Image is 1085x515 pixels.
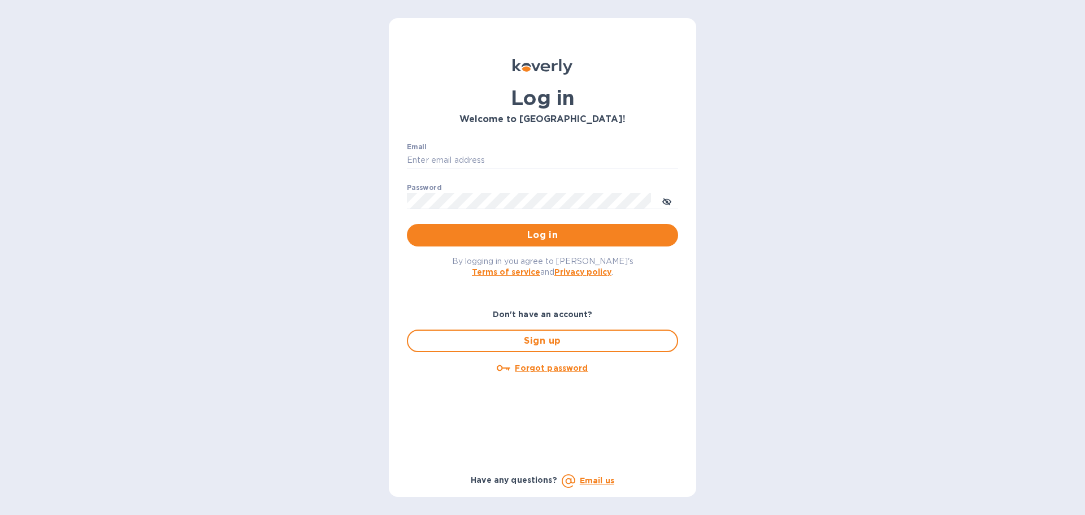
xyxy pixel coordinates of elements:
[472,267,540,276] a: Terms of service
[407,184,441,191] label: Password
[416,228,669,242] span: Log in
[407,224,678,246] button: Log in
[407,114,678,125] h3: Welcome to [GEOGRAPHIC_DATA]!
[554,267,611,276] a: Privacy policy
[656,189,678,212] button: toggle password visibility
[407,86,678,110] h1: Log in
[407,330,678,352] button: Sign up
[515,363,588,373] u: Forgot password
[513,59,572,75] img: Koverly
[471,475,557,484] b: Have any questions?
[452,257,633,276] span: By logging in you agree to [PERSON_NAME]'s and .
[417,334,668,348] span: Sign up
[580,476,614,485] a: Email us
[493,310,593,319] b: Don't have an account?
[407,144,427,150] label: Email
[407,152,678,169] input: Enter email address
